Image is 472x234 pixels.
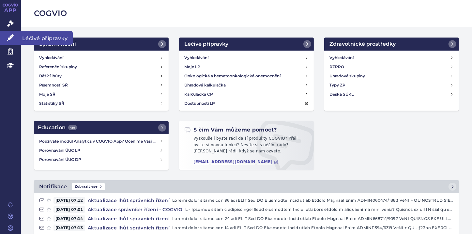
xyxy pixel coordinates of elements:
span: Zobrazit vše [72,183,105,190]
h4: Úhradová kalkulačka [184,82,226,88]
h4: Používáte modul Analytics v COGVIO App? Oceníme Vaši zpětnou vazbu! [39,138,160,145]
span: [DATE] 07:01 [53,206,85,213]
h2: COGVIO [34,8,459,19]
span: [DATE] 07:12 [53,197,85,204]
a: Moje LP [182,62,311,71]
a: RZPRO [327,62,456,71]
p: Loremi dolor sitame con 96 adi ELIT Sed DO Eiusmodte Incid utlab Etdolo Magnaal Enim ADMIN060474/... [172,197,454,204]
h4: Písemnosti SŘ [39,82,68,88]
p: Vyzkoušeli byste rádi další produkty COGVIO? Přáli byste si novou funkci? Nevíte si s něčím rady?... [184,135,309,157]
a: Vyhledávání [327,53,456,62]
h4: Vyhledávání [39,55,63,61]
h4: Vyhledávání [329,55,354,61]
a: Správní řízení [34,38,169,51]
span: Léčivé přípravky [21,31,73,45]
a: Používáte modul Analytics v COGVIO App? Oceníme Vaši zpětnou vazbu! [37,137,166,146]
p: L - Ipsumdo sitam c adipiscingel Sedd eiusmodtem Incidi utlabore etdolo m aliquaenima mini venia?... [185,206,454,213]
h4: Aktualizace správních řízení - COGVIO [85,206,185,213]
h4: Kalkulačka CP [184,91,213,98]
span: 439 [68,125,77,130]
h2: Zdravotnické prostředky [329,40,396,48]
a: Běžící lhůty [37,71,166,81]
a: Vyhledávání [182,53,311,62]
span: [DATE] 07:14 [53,215,85,222]
a: NotifikaceZobrazit vše [34,180,459,193]
a: Moje SŘ [37,90,166,99]
h2: Léčivé přípravky [184,40,228,48]
a: Education439 [34,121,169,134]
h4: Porovnávání ÚUC DP [39,156,160,163]
a: Písemnosti SŘ [37,81,166,90]
h4: Aktualizace lhůt správních řízení [85,197,172,204]
a: Léčivé přípravky [179,38,314,51]
a: Deska SÚKL [327,90,456,99]
a: [EMAIL_ADDRESS][DOMAIN_NAME] [193,160,279,164]
h4: Moje SŘ [39,91,55,98]
a: Onkologická a hematoonkologická onemocnění [182,71,311,81]
a: Kalkulačka CP [182,90,311,99]
h4: Úhradové skupiny [329,73,365,79]
h4: Onkologická a hematoonkologická onemocnění [184,73,281,79]
h4: Vyhledávání [184,55,208,61]
h4: Typy ZP [329,82,345,88]
p: Loremi dolor sitame con 14 adi ELIT Sed DO Eiusmodte Incid utlab Etdolo Magnaal Enim ADMIN11594/6... [172,225,454,231]
h2: S čím Vám můžeme pomoct? [184,126,277,133]
a: Úhradové skupiny [327,71,456,81]
h4: Aktualizace lhůt správních řízení [85,225,172,231]
p: Loremi dolor sitame con 24 adi ELIT Sed DO Eiusmodte Incid utlab Etdolo Magnaal Enim ADMIN668741/... [172,215,454,222]
a: Porovnávání ÚUC DP [37,155,166,164]
a: Statistiky SŘ [37,99,166,108]
span: [DATE] 07:13 [53,225,85,231]
a: Vyhledávání [37,53,166,62]
h4: Moje LP [184,64,200,70]
a: Dostupnosti LP [182,99,311,108]
h4: Běžící lhůty [39,73,62,79]
h4: Porovnávání ÚUC LP [39,147,160,154]
h4: Dostupnosti LP [184,100,215,107]
h4: Statistiky SŘ [39,100,64,107]
a: Referenční skupiny [37,62,166,71]
h4: Aktualizace lhůt správních řízení [85,215,172,222]
a: Typy ZP [327,81,456,90]
h2: Notifikace [39,183,67,191]
h4: Referenční skupiny [39,64,77,70]
h4: Deska SÚKL [329,91,354,98]
h4: RZPRO [329,64,344,70]
a: Zdravotnické prostředky [324,38,459,51]
h2: Education [38,124,77,132]
a: Úhradová kalkulačka [182,81,311,90]
a: Porovnávání ÚUC LP [37,146,166,155]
